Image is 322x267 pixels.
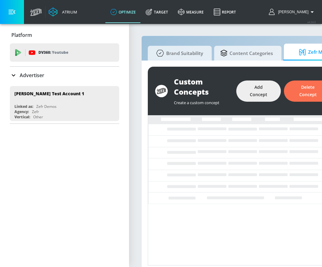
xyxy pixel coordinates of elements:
[38,49,68,56] p: DV360:
[14,104,33,109] div: Linked as:
[173,1,209,23] a: measure
[276,10,308,14] span: login as: aracely.alvarenga@zefr.com
[249,84,269,99] span: Add Concept
[33,114,43,120] div: Other
[10,67,119,84] div: Advertiser
[105,1,141,23] a: optimize
[36,104,57,109] div: Zefr Demos
[236,80,281,102] button: Add Concept
[10,86,119,121] div: [PERSON_NAME] Test Account 1Linked as:Zefr DemosAgency:ZefrVertical:Other
[269,8,316,16] button: [PERSON_NAME]
[11,32,32,38] p: Platform
[14,114,30,120] div: Vertical:
[154,46,203,61] span: Brand Suitability
[20,72,44,79] p: Advertiser
[141,1,173,23] a: Target
[307,20,316,24] span: v 4.24.0
[52,49,68,56] p: Youtube
[209,1,241,23] a: Report
[32,109,39,114] div: Zefr
[14,91,84,96] div: [PERSON_NAME] Test Account 1
[220,46,273,61] span: Content Categories
[14,109,29,114] div: Agency:
[10,26,119,44] div: Platform
[174,97,230,105] div: Create a custom concept
[60,9,77,15] div: Atrium
[10,43,119,62] div: DV360: Youtube
[49,7,77,17] a: Atrium
[174,77,230,97] div: Custom Concepts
